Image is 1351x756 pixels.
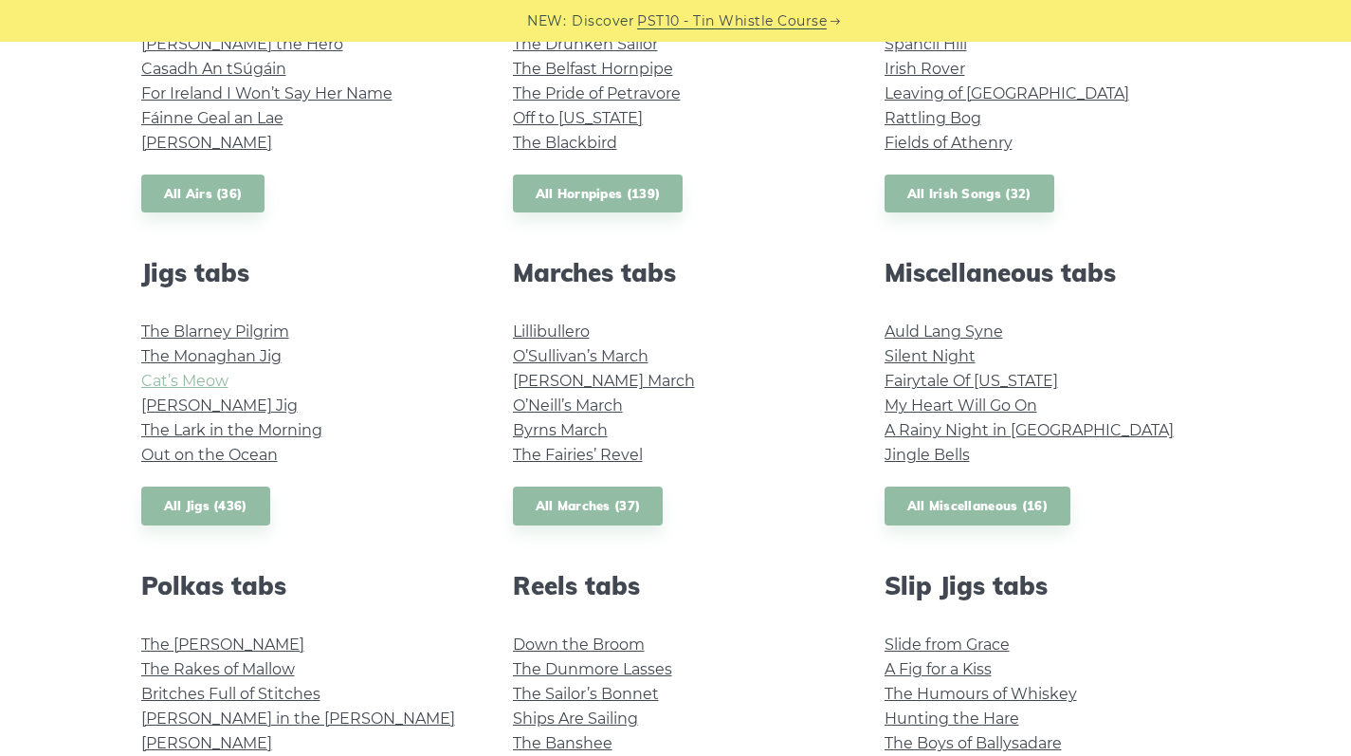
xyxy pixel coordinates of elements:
a: The Banshee [513,734,612,752]
a: Lillibullero [513,323,590,341]
a: Hunting the Hare [885,710,1019,728]
a: All Miscellaneous (16) [885,487,1071,526]
a: Slide from Grace [885,636,1010,654]
h2: Slip Jigs tabs [885,571,1211,600]
a: Silent Night [885,347,976,365]
span: Discover [572,10,634,32]
a: Jingle Bells [885,446,970,464]
a: The Blackbird [513,134,617,152]
a: Fáinne Geal an Lae [141,109,283,127]
a: Auld Lang Syne [885,323,1003,341]
a: [PERSON_NAME] [141,134,272,152]
a: [PERSON_NAME] Jig [141,396,298,415]
a: [PERSON_NAME] [141,734,272,752]
a: Fairytale Of [US_STATE] [885,372,1058,390]
span: NEW: [527,10,566,32]
a: Leaving of [GEOGRAPHIC_DATA] [885,84,1129,102]
a: [PERSON_NAME] in the [PERSON_NAME] [141,710,455,728]
a: The Sailor’s Bonnet [513,685,659,703]
a: Casadh An tSúgáin [141,60,286,78]
h2: Polkas tabs [141,571,467,600]
a: Irish Rover [885,60,965,78]
a: For Ireland I Won’t Say Her Name [141,84,393,102]
a: The Belfast Hornpipe [513,60,673,78]
a: All Airs (36) [141,175,265,213]
a: All Hornpipes (139) [513,175,684,213]
a: Fields of Athenry [885,134,1013,152]
a: Off to [US_STATE] [513,109,643,127]
a: Byrns March [513,421,608,439]
a: Down the Broom [513,636,645,654]
a: A Fig for a Kiss [885,660,992,678]
a: The Fairies’ Revel [513,446,643,464]
a: O’Neill’s March [513,396,623,415]
a: O’Sullivan’s March [513,347,648,365]
a: Ships Are Sailing [513,710,638,728]
a: Britches Full of Stitches [141,685,320,703]
a: The Drunken Sailor [513,35,658,53]
a: All Marches (37) [513,487,664,526]
a: Spancil Hill [885,35,967,53]
a: PST10 - Tin Whistle Course [637,10,827,32]
h2: Miscellaneous tabs [885,258,1211,287]
a: The Humours of Whiskey [885,685,1077,703]
a: The Blarney Pilgrim [141,323,289,341]
a: Rattling Bog [885,109,981,127]
h2: Marches tabs [513,258,839,287]
a: The Monaghan Jig [141,347,282,365]
a: [PERSON_NAME] March [513,372,695,390]
a: All Irish Songs (32) [885,175,1054,213]
a: Cat’s Meow [141,372,228,390]
a: The Boys of Ballysadare [885,734,1062,752]
a: A Rainy Night in [GEOGRAPHIC_DATA] [885,421,1174,439]
h2: Reels tabs [513,571,839,600]
a: My Heart Will Go On [885,396,1037,415]
a: The Lark in the Morning [141,421,322,439]
h2: Jigs tabs [141,258,467,287]
a: The Pride of Petravore [513,84,681,102]
a: The Dunmore Lasses [513,660,672,678]
a: [PERSON_NAME] the Hero [141,35,343,53]
a: The [PERSON_NAME] [141,636,304,654]
a: The Rakes of Mallow [141,660,295,678]
a: All Jigs (436) [141,487,270,526]
a: Out on the Ocean [141,446,278,464]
